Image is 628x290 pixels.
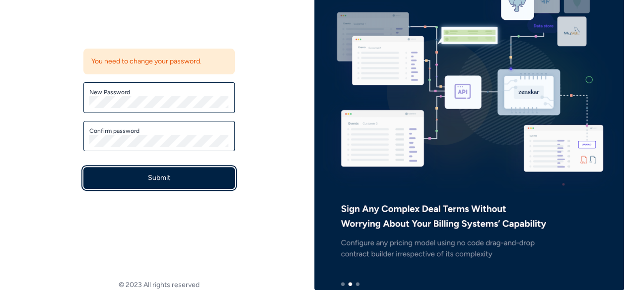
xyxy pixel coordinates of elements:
footer: © 2023 All rights reserved [4,280,314,290]
label: New Password [89,88,229,96]
button: Submit [83,167,235,189]
div: You need to change your password. [83,49,235,74]
label: Confirm password [89,127,229,135]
